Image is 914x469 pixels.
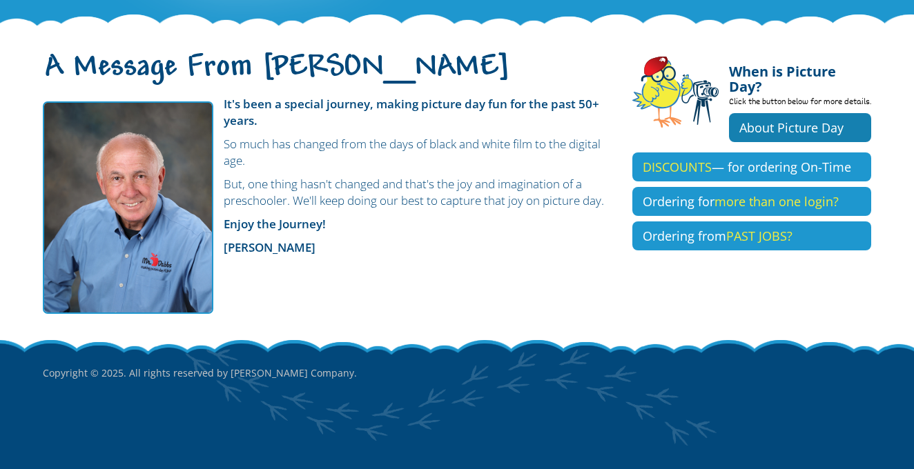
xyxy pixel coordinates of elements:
strong: Enjoy the Journey! [224,216,326,232]
a: About Picture Day [729,113,871,142]
p: Click the button below for more details. [729,94,871,113]
span: PAST JOBS? [726,228,793,244]
span: DISCOUNTS [643,159,712,175]
img: Mr. Dabbs [43,101,213,314]
span: more than one login? [714,193,839,210]
strong: [PERSON_NAME] [224,239,315,255]
h4: When is Picture Day? [729,56,871,94]
h1: A Message From [PERSON_NAME] [43,61,612,90]
a: Ordering formore than one login? [632,187,871,216]
p: So much has changed from the days of black and white film to the digital age. [43,136,612,169]
a: DISCOUNTS— for ordering On-Time [632,152,871,181]
p: But, one thing hasn't changed and that's the joy and imagination of a preschooler. We'll keep doi... [43,176,612,209]
a: Ordering fromPAST JOBS? [632,221,871,250]
p: Copyright © 2025. All rights reserved by [PERSON_NAME] Company. [43,338,871,408]
strong: It's been a special journey, making picture day fun for the past 50+ years. [224,96,599,128]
